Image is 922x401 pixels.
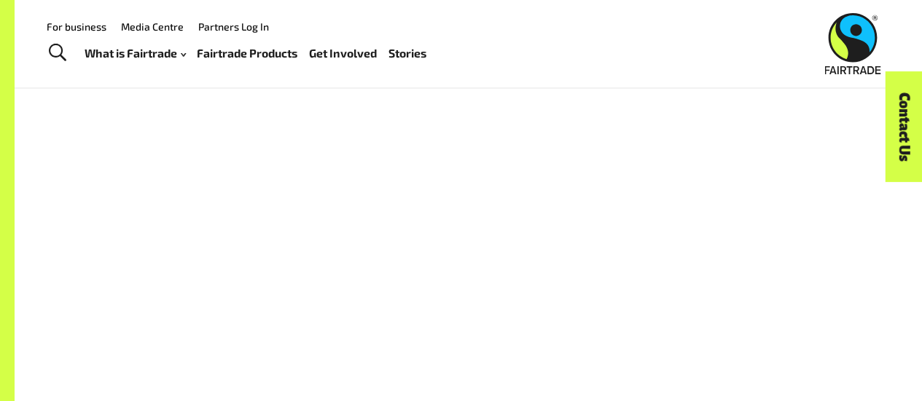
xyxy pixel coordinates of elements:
[47,20,106,33] a: For business
[309,43,377,63] a: Get Involved
[121,20,184,33] a: Media Centre
[39,35,75,71] a: Toggle Search
[825,13,881,74] img: Fairtrade Australia New Zealand logo
[388,43,426,63] a: Stories
[85,43,186,63] a: What is Fairtrade
[198,20,269,33] a: Partners Log In
[197,43,297,63] a: Fairtrade Products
